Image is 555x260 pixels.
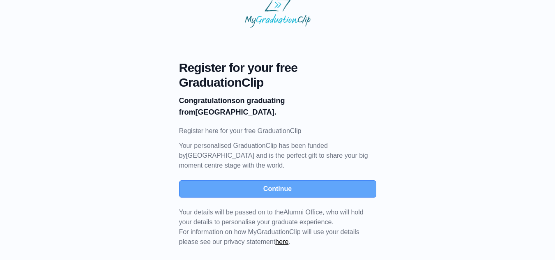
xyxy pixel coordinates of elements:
[179,126,376,136] p: Register here for your free GraduationClip
[179,180,376,198] button: Continue
[275,238,288,245] a: here
[179,75,376,90] span: GraduationClip
[179,95,376,118] p: on graduating from [GEOGRAPHIC_DATA].
[179,97,236,105] b: Congratulations
[179,141,376,170] p: Your personalised GraduationClip has been funded by [GEOGRAPHIC_DATA] and is the perfect gift to ...
[179,209,364,245] span: For information on how MyGraduationClip will use your details please see our privacy statement .
[283,209,322,216] span: Alumni Office
[179,60,376,75] span: Register for your free
[179,209,364,225] span: Your details will be passed on to the , who will hold your details to personalise your graduate e...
